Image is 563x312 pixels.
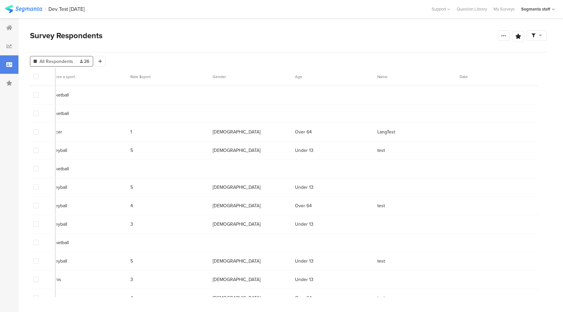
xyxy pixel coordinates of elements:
span: 5 [130,258,133,265]
span: Under 13 [295,147,313,154]
span: 3 [130,221,133,228]
span: Survey Respondents [30,30,102,42]
span: test [377,202,385,209]
section: Choose a sport. [48,74,130,80]
span: 26 [80,58,90,65]
span: Basketball [48,92,69,99]
span: Under 13 [295,221,313,228]
span: [DEMOGRAPHIC_DATA] [213,221,260,228]
div: Dev Test [DATE] [48,6,85,12]
span: Basketball [48,110,69,117]
span: [DEMOGRAPHIC_DATA] [213,276,260,283]
span: 5 [130,184,133,191]
a: Question Library [453,6,490,12]
span: 4 [130,295,133,301]
span: test [377,147,385,154]
span: [DEMOGRAPHIC_DATA] [213,147,260,154]
div: Segmanta staff [521,6,550,12]
span: Under 13 [295,258,313,265]
span: 5 [130,147,133,154]
span: Under 13 [295,276,313,283]
span: All Respondents [40,58,73,65]
span: test [377,258,385,265]
span: Basketball [48,165,69,172]
span: [DEMOGRAPHIC_DATA] [213,202,260,209]
span: [DEMOGRAPHIC_DATA] [213,258,260,265]
section: Rate $sport [130,74,213,80]
span: 1 [130,128,132,135]
img: segmanta logo [5,5,42,13]
span: Volleyball [48,147,67,154]
span: [DEMOGRAPHIC_DATA] [213,128,260,135]
span: [DEMOGRAPHIC_DATA] [213,295,260,301]
section: Date [460,74,542,80]
span: test [377,295,385,301]
section: Name [377,74,460,80]
span: Over 64 [295,128,312,135]
div: Support [432,4,450,14]
span: Volleyball [48,202,67,209]
span: Over 64 [295,295,312,301]
span: Basketball [48,239,69,246]
div: | [45,5,46,13]
span: Under 13 [295,184,313,191]
span: 4 [130,202,133,209]
span: [DEMOGRAPHIC_DATA] [213,184,260,191]
section: Age [295,74,377,80]
span: Volleyball [48,184,67,191]
span: LangTest [377,128,395,135]
a: My Surveys [490,6,518,12]
span: 3 [130,276,133,283]
span: Volleyball [48,258,67,265]
span: Volleyball [48,221,67,228]
section: Gender [213,74,295,80]
span: Over 64 [295,202,312,209]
